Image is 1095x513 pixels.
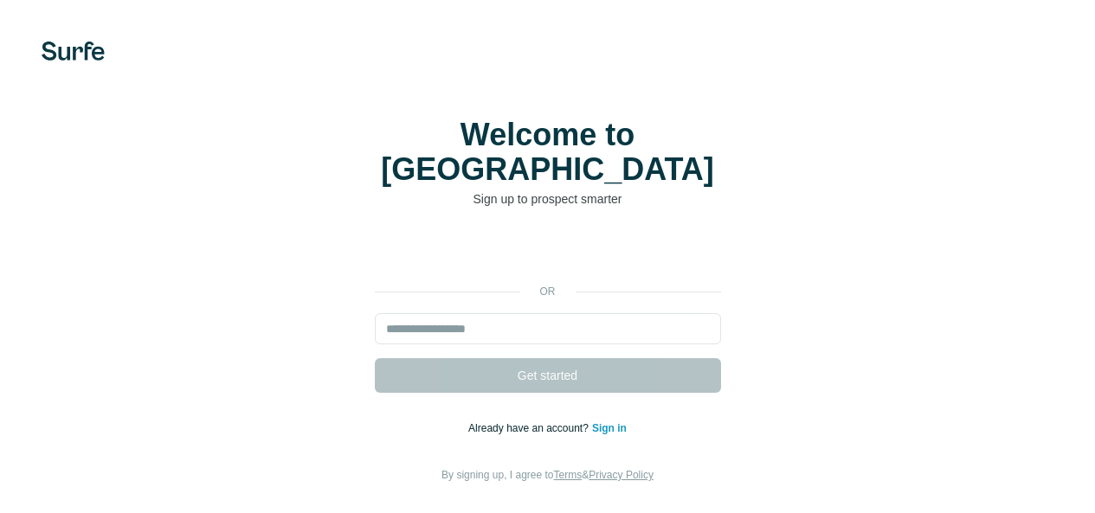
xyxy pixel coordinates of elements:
span: By signing up, I agree to & [441,469,654,481]
span: Already have an account? [468,422,592,434]
a: Terms [554,469,583,481]
p: Sign up to prospect smarter [375,190,721,208]
a: Sign in [592,422,627,434]
img: Surfe's logo [42,42,105,61]
p: or [520,284,576,299]
iframe: Sign in with Google Button [366,234,730,272]
h1: Welcome to [GEOGRAPHIC_DATA] [375,118,721,187]
a: Privacy Policy [589,469,654,481]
